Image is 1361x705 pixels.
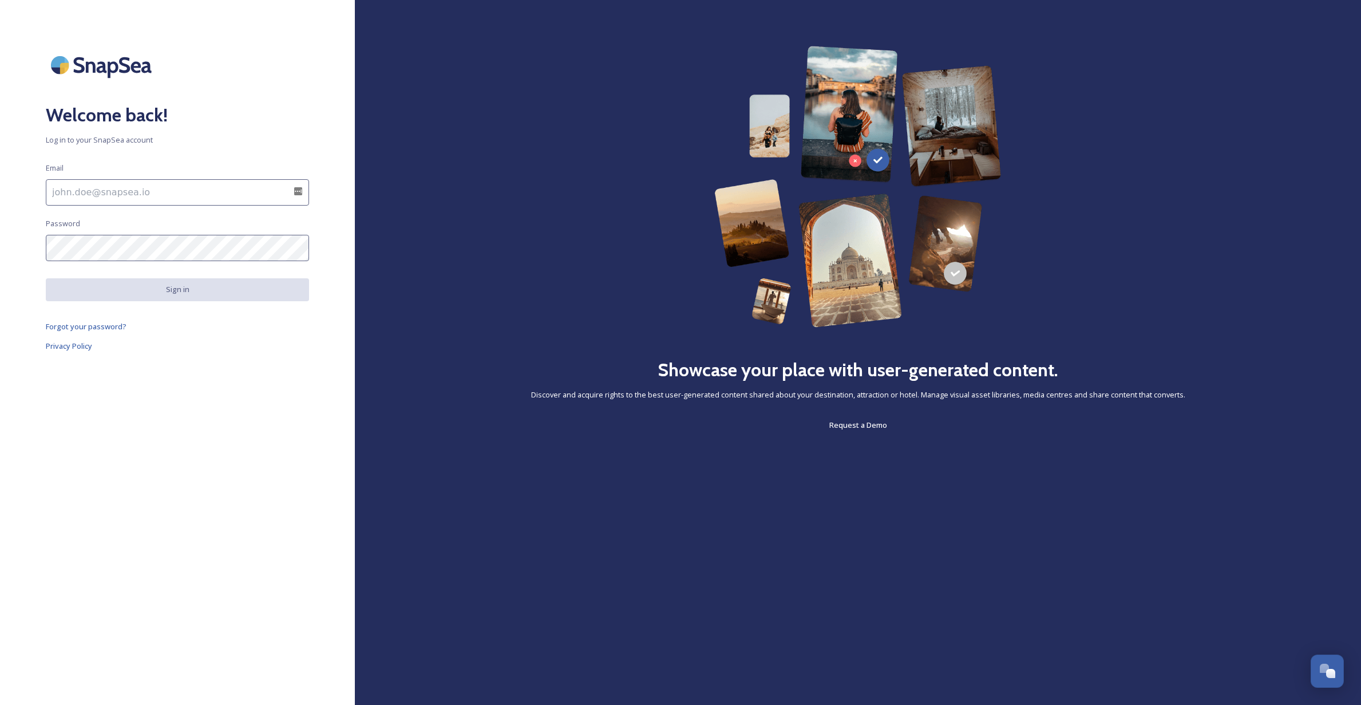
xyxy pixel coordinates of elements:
[1311,655,1344,688] button: Open Chat
[714,46,1002,328] img: 63b42ca75bacad526042e722_Group%20154-p-800.png
[46,339,309,353] a: Privacy Policy
[829,418,887,432] a: Request a Demo
[46,341,92,351] span: Privacy Policy
[46,179,309,206] input: john.doe@snapsea.io
[46,163,64,174] span: Email
[531,389,1185,400] span: Discover and acquire rights to the best user-generated content shared about your destination, att...
[46,218,80,229] span: Password
[46,321,126,332] span: Forgot your password?
[46,101,309,129] h2: Welcome back!
[829,420,887,430] span: Request a Demo
[46,135,309,145] span: Log in to your SnapSea account
[658,356,1058,384] h2: Showcase your place with user-generated content.
[46,278,309,301] button: Sign in
[46,320,309,333] a: Forgot your password?
[46,46,160,84] img: SnapSea Logo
